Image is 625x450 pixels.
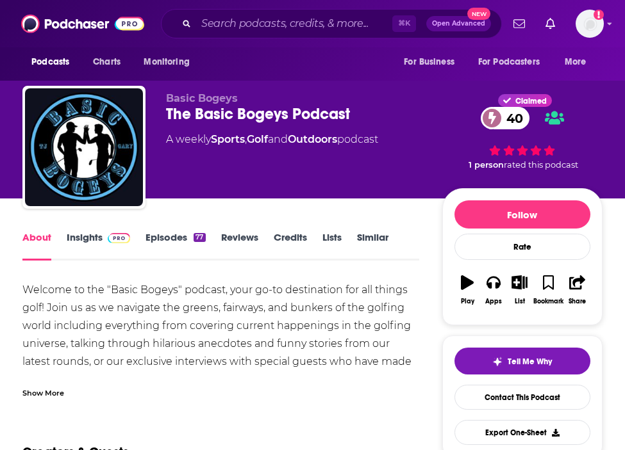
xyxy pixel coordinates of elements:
[469,160,504,170] span: 1 person
[426,16,491,31] button: Open AdvancedNew
[470,50,558,74] button: open menu
[432,20,485,27] span: Open Advanced
[454,200,590,229] button: Follow
[533,267,564,313] button: Bookmark
[288,133,337,145] a: Outdoors
[454,348,590,374] button: tell me why sparkleTell Me Why
[461,298,474,305] div: Play
[161,9,502,38] div: Search podcasts, credits, & more...
[515,298,525,305] div: List
[21,12,144,36] img: Podchaser - Follow, Share and Rate Podcasts
[67,231,130,261] a: InsightsPodchaser Pro
[196,13,392,34] input: Search podcasts, credits, & more...
[31,53,69,71] span: Podcasts
[194,233,205,242] div: 77
[454,385,590,410] a: Contact This Podcast
[576,10,604,38] span: Logged in as KatieC
[454,267,481,313] button: Play
[576,10,604,38] img: User Profile
[454,234,590,260] div: Rate
[533,298,563,305] div: Bookmark
[144,53,189,71] span: Monitoring
[357,231,388,261] a: Similar
[576,10,604,38] button: Show profile menu
[274,231,307,261] a: Credits
[569,298,586,305] div: Share
[556,50,603,74] button: open menu
[85,50,128,74] a: Charts
[504,160,578,170] span: rated this podcast
[564,267,590,313] button: Share
[247,133,268,145] a: Golf
[442,92,603,172] div: Claimed40 1 personrated this podcast
[25,88,143,206] img: The Basic Bogeys Podcast
[494,107,529,129] span: 40
[565,53,587,71] span: More
[392,15,416,32] span: ⌘ K
[211,133,245,145] a: Sports
[540,13,560,35] a: Show notifications dropdown
[485,298,502,305] div: Apps
[245,133,247,145] span: ,
[22,50,86,74] button: open menu
[166,132,378,147] div: A weekly podcast
[22,231,51,261] a: About
[135,50,206,74] button: open menu
[221,231,258,261] a: Reviews
[395,50,471,74] button: open menu
[146,231,205,261] a: Episodes77
[508,13,530,35] a: Show notifications dropdown
[481,107,529,129] a: 40
[478,53,540,71] span: For Podcasters
[506,267,533,313] button: List
[108,233,130,243] img: Podchaser Pro
[454,420,590,445] button: Export One-Sheet
[166,92,238,104] span: Basic Bogeys
[322,231,342,261] a: Lists
[404,53,454,71] span: For Business
[515,98,547,104] span: Claimed
[268,133,288,145] span: and
[93,53,121,71] span: Charts
[508,357,552,367] span: Tell Me Why
[467,8,490,20] span: New
[594,10,604,20] svg: Add a profile image
[492,357,503,367] img: tell me why sparkle
[481,267,507,313] button: Apps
